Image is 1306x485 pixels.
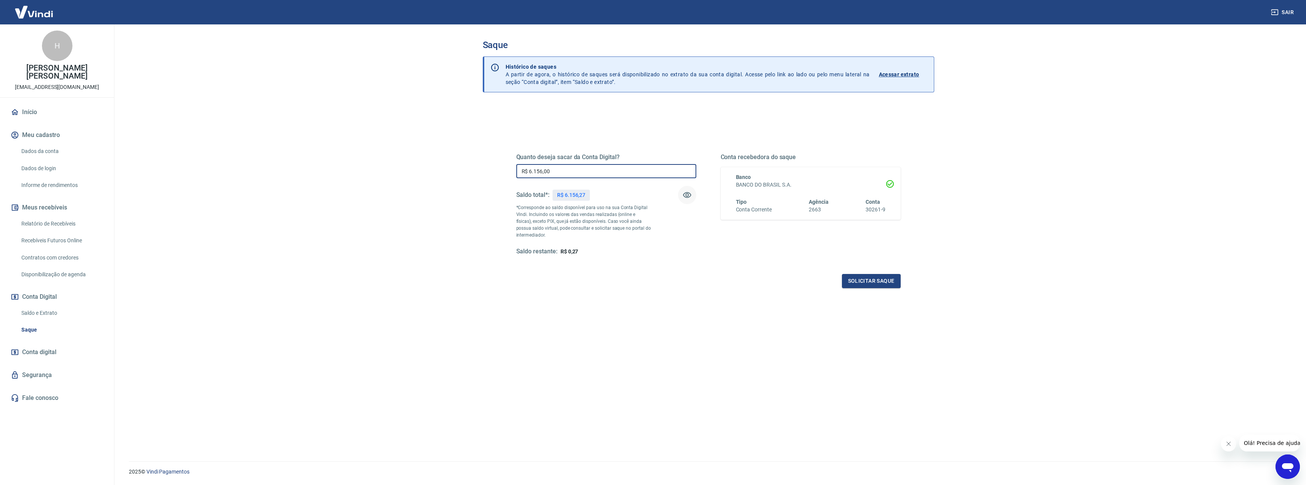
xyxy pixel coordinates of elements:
[879,63,928,86] a: Acessar extrato
[866,206,885,214] h6: 30261-9
[6,64,108,80] p: [PERSON_NAME] [PERSON_NAME]
[736,181,885,189] h6: BANCO DO BRASIL S.A.
[9,344,105,361] a: Conta digital
[483,40,934,50] h3: Saque
[18,305,105,321] a: Saldo e Extrato
[557,191,585,199] p: R$ 6.156,27
[18,216,105,232] a: Relatório de Recebíveis
[15,83,99,91] p: [EMAIL_ADDRESS][DOMAIN_NAME]
[506,63,870,71] p: Histórico de saques
[736,174,751,180] span: Banco
[842,274,901,288] button: Solicitar saque
[18,250,105,266] a: Contratos com credores
[5,5,64,11] span: Olá! Precisa de ajuda?
[9,288,105,305] button: Conta Digital
[18,267,105,282] a: Disponibilização de agenda
[721,153,901,161] h5: Conta recebedora do saque
[809,199,829,205] span: Agência
[18,177,105,193] a: Informe de rendimentos
[516,191,549,199] h5: Saldo total*:
[1275,454,1300,479] iframe: Botão para abrir a janela de mensagens
[1269,5,1297,19] button: Sair
[1221,436,1236,451] iframe: Fechar mensagem
[736,199,747,205] span: Tipo
[879,71,919,78] p: Acessar extrato
[516,204,651,238] p: *Corresponde ao saldo disponível para uso na sua Conta Digital Vindi. Incluindo os valores das ve...
[506,63,870,86] p: A partir de agora, o histórico de saques será disponibilizado no extrato da sua conta digital. Ac...
[9,104,105,121] a: Início
[9,199,105,216] button: Meus recebíveis
[516,248,557,256] h5: Saldo restante:
[561,248,578,255] span: R$ 0,27
[42,31,72,61] div: H
[9,367,105,383] a: Segurança
[9,127,105,143] button: Meu cadastro
[9,0,59,24] img: Vindi
[9,390,105,406] a: Fale conosco
[18,233,105,248] a: Recebíveis Futuros Online
[736,206,772,214] h6: Conta Corrente
[18,322,105,338] a: Saque
[866,199,880,205] span: Conta
[516,153,696,161] h5: Quanto deseja sacar da Conta Digital?
[146,469,190,475] a: Vindi Pagamentos
[809,206,829,214] h6: 2663
[18,161,105,176] a: Dados de login
[129,468,1288,476] p: 2025 ©
[1239,435,1300,451] iframe: Mensagem da empresa
[18,143,105,159] a: Dados da conta
[22,347,56,358] span: Conta digital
